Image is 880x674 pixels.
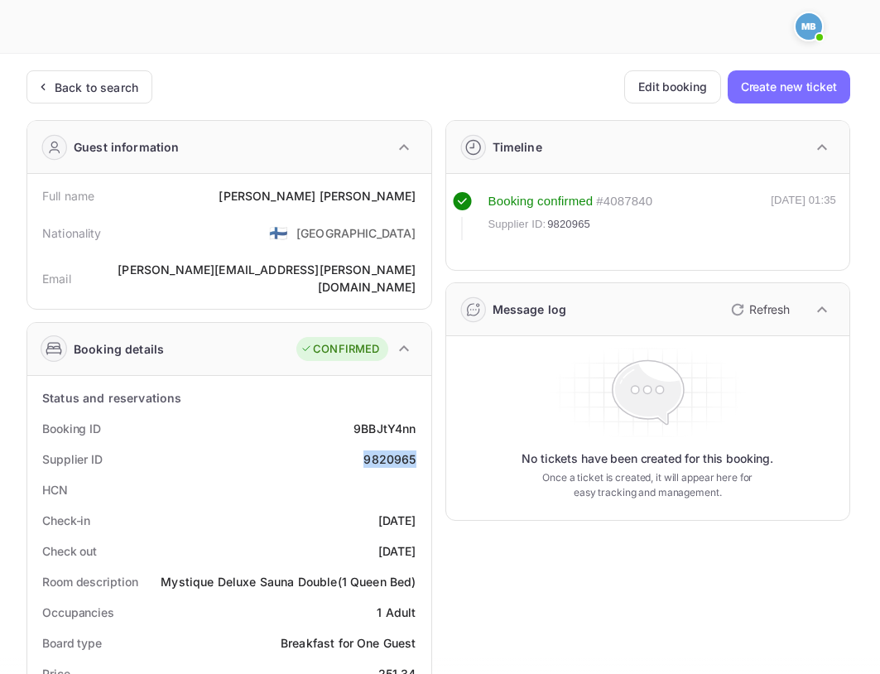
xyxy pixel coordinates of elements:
[281,634,416,652] div: Breakfast for One Guest
[749,301,790,318] p: Refresh
[296,224,416,242] div: [GEOGRAPHIC_DATA]
[42,224,102,242] div: Nationality
[771,192,836,240] div: [DATE] 01:35
[55,79,138,96] div: Back to search
[42,420,101,437] div: Booking ID
[728,70,850,104] button: Create new ticket
[596,192,652,211] div: # 4087840
[42,604,114,621] div: Occupancies
[42,542,97,560] div: Check out
[378,542,416,560] div: [DATE]
[42,481,68,498] div: HCN
[42,573,137,590] div: Room description
[488,216,546,233] span: Supplier ID:
[541,470,755,500] p: Once a ticket is created, it will appear here for easy tracking and management.
[161,573,416,590] div: Mystique Deluxe Sauna Double(1 Queen Bed)
[353,420,416,437] div: 9BBJtY4nn
[721,296,796,323] button: Refresh
[377,604,416,621] div: 1 Adult
[71,261,416,296] div: [PERSON_NAME][EMAIL_ADDRESS][PERSON_NAME][DOMAIN_NAME]
[74,138,180,156] div: Guest information
[42,634,102,652] div: Board type
[74,340,164,358] div: Booking details
[42,270,71,287] div: Email
[796,13,822,40] img: Mohcine Belkhir
[363,450,416,468] div: 9820965
[378,512,416,529] div: [DATE]
[42,389,181,407] div: Status and reservations
[493,301,567,318] div: Message log
[42,512,90,529] div: Check-in
[42,450,103,468] div: Supplier ID
[488,192,594,211] div: Booking confirmed
[301,341,379,358] div: CONFIRMED
[269,218,288,248] span: United States
[493,138,542,156] div: Timeline
[42,187,94,205] div: Full name
[624,70,721,104] button: Edit booking
[522,450,773,467] p: No tickets have been created for this booking.
[547,216,590,233] span: 9820965
[219,187,416,205] div: [PERSON_NAME] [PERSON_NAME]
